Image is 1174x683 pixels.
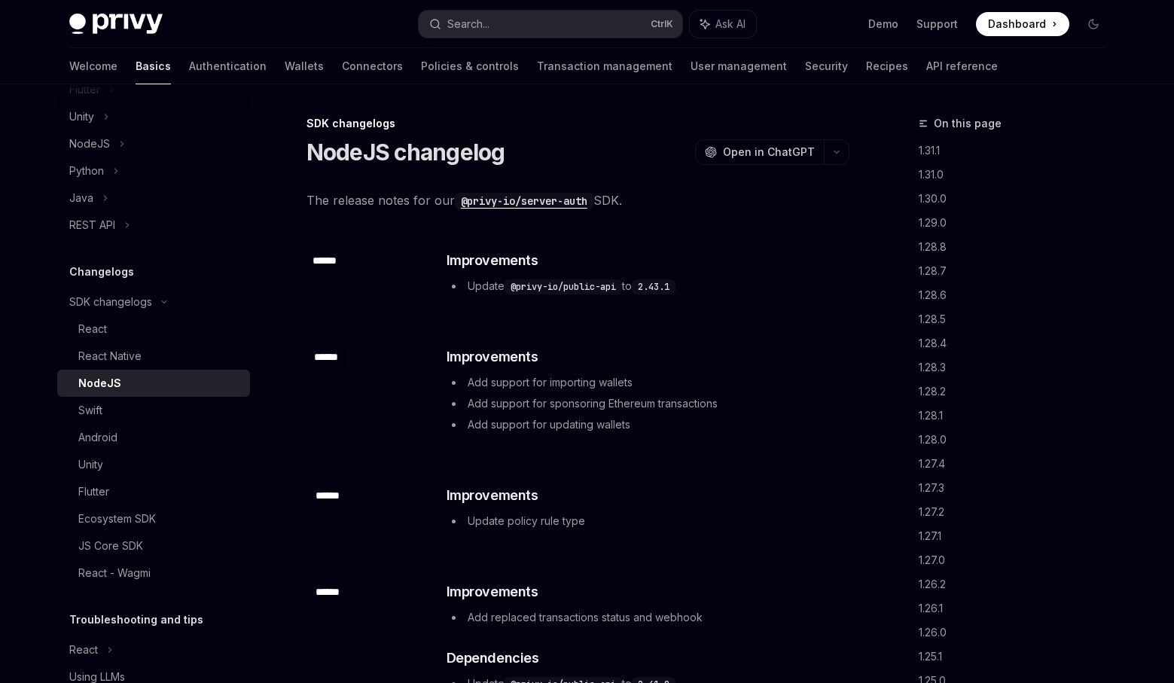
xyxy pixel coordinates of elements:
a: Unity [57,451,250,478]
a: 1.28.7 [919,259,1118,283]
a: Android [57,424,250,451]
a: React - Wagmi [57,560,250,587]
a: 1.26.1 [919,596,1118,620]
div: NodeJS [69,135,110,153]
h5: Changelogs [69,263,134,281]
a: Wallets [285,48,324,84]
a: 1.30.0 [919,187,1118,211]
a: Swift [57,397,250,424]
li: Update policy rule type [447,512,848,530]
a: Authentication [189,48,267,84]
div: Ecosystem SDK [78,510,156,528]
a: 1.29.0 [919,211,1118,235]
a: Basics [136,48,171,84]
div: Unity [69,108,94,126]
div: REST API [69,216,115,234]
a: User management [691,48,787,84]
a: 1.31.0 [919,163,1118,187]
h5: Troubleshooting and tips [69,611,203,629]
a: Recipes [866,48,908,84]
span: Improvements [447,485,538,506]
a: 1.27.3 [919,476,1118,500]
span: Ask AI [715,17,746,32]
div: Search... [447,15,489,33]
div: Python [69,162,104,180]
a: Transaction management [537,48,672,84]
span: Improvements [447,346,538,367]
a: 1.28.4 [919,331,1118,355]
button: Open in ChatGPT [695,139,824,165]
a: 1.28.6 [919,283,1118,307]
span: Improvements [447,250,538,271]
a: React Native [57,343,250,370]
span: Dashboard [988,17,1046,32]
a: Dashboard [976,12,1069,36]
div: SDK changelogs [306,116,849,131]
li: Add support for sponsoring Ethereum transactions [447,395,848,413]
div: React - Wagmi [78,564,151,582]
div: SDK changelogs [69,293,152,311]
a: NodeJS [57,370,250,397]
a: Ecosystem SDK [57,505,250,532]
a: 1.28.0 [919,428,1118,452]
span: Dependencies [447,648,539,669]
span: Improvements [447,581,538,602]
code: @privy-io/public-api [505,279,622,294]
a: 1.26.0 [919,620,1118,645]
a: Security [805,48,848,84]
a: 1.28.1 [919,404,1118,428]
a: 1.27.4 [919,452,1118,476]
button: Ask AI [690,11,756,38]
a: Welcome [69,48,117,84]
span: Ctrl K [651,18,673,30]
div: Flutter [78,483,109,501]
li: Update to [447,277,848,295]
li: Add replaced transactions status and webhook [447,608,848,627]
a: JS Core SDK [57,532,250,560]
img: dark logo [69,14,163,35]
a: 1.31.1 [919,139,1118,163]
a: Demo [868,17,898,32]
div: Java [69,189,93,207]
div: Unity [78,456,103,474]
div: NodeJS [78,374,121,392]
a: 1.27.0 [919,548,1118,572]
a: 1.25.1 [919,645,1118,669]
a: Connectors [342,48,403,84]
a: 1.28.3 [919,355,1118,380]
span: The release notes for our SDK. [306,190,849,211]
span: Open in ChatGPT [723,145,815,160]
span: On this page [934,114,1002,133]
li: Add support for updating wallets [447,416,848,434]
div: Android [78,428,117,447]
h1: NodeJS changelog [306,139,505,166]
a: API reference [926,48,998,84]
a: Policies & controls [421,48,519,84]
div: JS Core SDK [78,537,143,555]
code: @privy-io/server-auth [455,193,593,209]
a: Flutter [57,478,250,505]
a: 1.26.2 [919,572,1118,596]
a: React [57,316,250,343]
a: 1.28.8 [919,235,1118,259]
a: 1.27.1 [919,524,1118,548]
a: Support [916,17,958,32]
code: 2.43.1 [632,279,675,294]
a: 1.28.2 [919,380,1118,404]
button: Toggle dark mode [1081,12,1105,36]
button: Search...CtrlK [419,11,682,38]
li: Add support for importing wallets [447,374,848,392]
div: React [69,641,98,659]
a: 1.28.5 [919,307,1118,331]
a: @privy-io/server-auth [455,193,593,208]
div: React Native [78,347,142,365]
div: React [78,320,107,338]
a: 1.27.2 [919,500,1118,524]
div: Swift [78,401,102,419]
